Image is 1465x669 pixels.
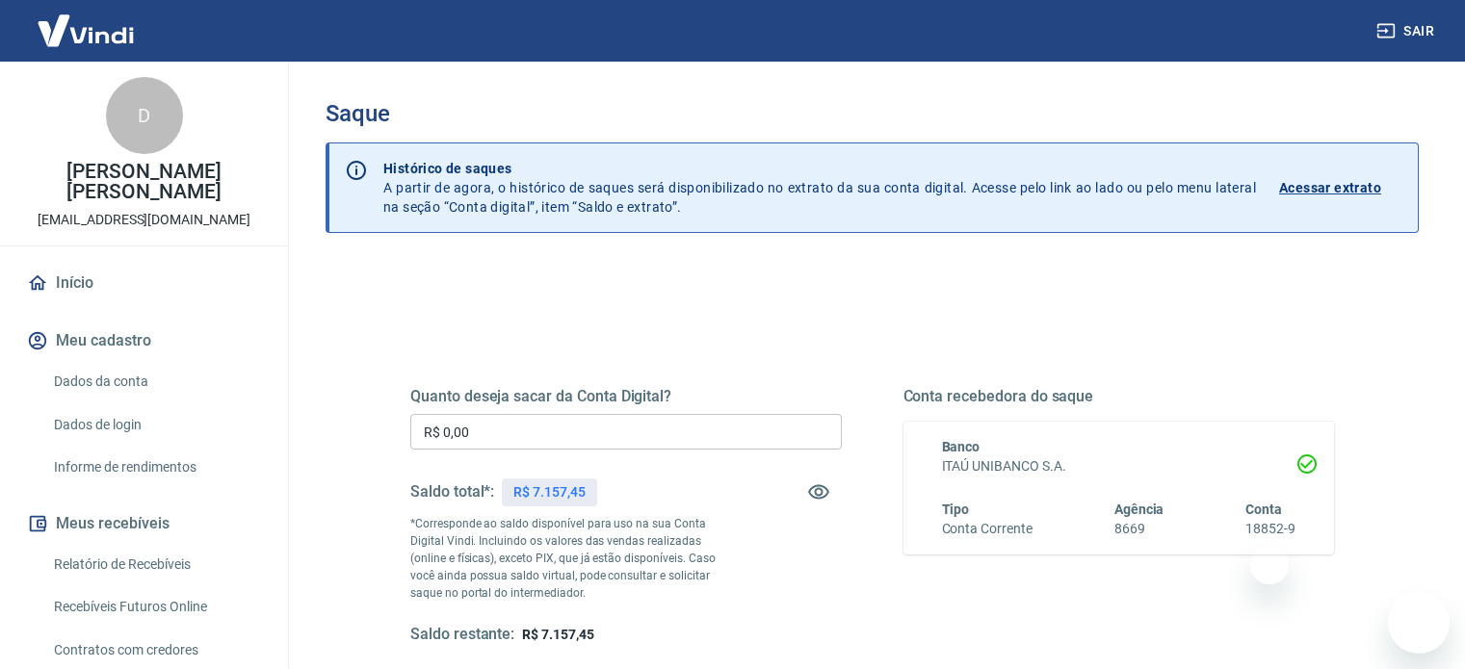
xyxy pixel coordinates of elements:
[1245,519,1295,539] h6: 18852-9
[410,515,734,602] p: *Corresponde ao saldo disponível para uso na sua Conta Digital Vindi. Incluindo os valores das ve...
[23,320,265,362] button: Meu cadastro
[1279,159,1402,217] a: Acessar extrato
[106,77,183,154] div: D
[46,587,265,627] a: Recebíveis Futuros Online
[1114,519,1164,539] h6: 8669
[1373,13,1442,49] button: Sair
[903,387,1335,406] h5: Conta recebedora do saque
[23,502,265,545] button: Meus recebíveis
[522,627,593,642] span: R$ 7.157,45
[326,100,1419,127] h3: Saque
[46,405,265,445] a: Dados de login
[1114,502,1164,517] span: Agência
[38,210,250,230] p: [EMAIL_ADDRESS][DOMAIN_NAME]
[942,502,970,517] span: Tipo
[942,456,1296,476] h6: ITAÚ UNIBANCO S.A.
[15,162,273,202] p: [PERSON_NAME] [PERSON_NAME]
[23,262,265,304] a: Início
[383,159,1256,178] p: Histórico de saques
[46,448,265,487] a: Informe de rendimentos
[942,519,1033,539] h6: Conta Corrente
[23,1,148,60] img: Vindi
[1245,502,1282,517] span: Conta
[410,387,842,406] h5: Quanto deseja sacar da Conta Digital?
[513,482,585,502] p: R$ 7.157,45
[1388,592,1450,654] iframe: Botão para abrir a janela de mensagens
[46,545,265,584] a: Relatório de Recebíveis
[942,439,981,454] span: Banco
[410,625,514,645] h5: Saldo restante:
[1250,546,1289,584] iframe: Fechar mensagem
[383,159,1256,217] p: A partir de agora, o histórico de saques será disponibilizado no extrato da sua conta digital. Ac...
[1279,178,1381,197] p: Acessar extrato
[410,482,494,502] h5: Saldo total*:
[46,362,265,401] a: Dados da conta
